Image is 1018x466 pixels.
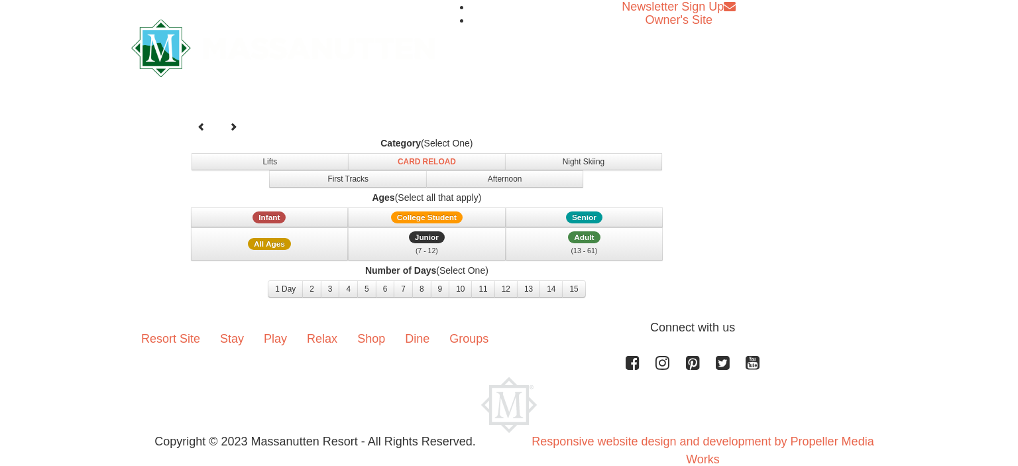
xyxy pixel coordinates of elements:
span: Junior [409,231,445,243]
img: Massanutten Resort Logo [481,377,537,433]
button: Infant [191,207,349,227]
span: All Ages [248,238,291,250]
strong: Number of Days [365,265,436,276]
button: Junior (7 - 12) [348,227,506,261]
button: 7 [394,280,413,298]
button: College Student [348,207,506,227]
button: Afternoon [426,170,584,188]
a: Stay [210,319,254,360]
button: 2 [302,280,321,298]
label: (Select One) [188,137,665,150]
p: Connect with us [131,319,887,337]
button: Card Reload [348,153,506,170]
a: Resort Site [131,319,210,360]
button: First Tracks [269,170,427,188]
span: Adult [568,231,600,243]
button: 11 [471,280,494,298]
button: 4 [339,280,358,298]
strong: Category [380,138,421,148]
button: 9 [431,280,450,298]
strong: Ages [372,192,394,203]
button: Night Skiing [505,153,663,170]
button: All Ages [191,227,349,261]
button: 15 [562,280,585,298]
button: 1 Day [268,280,303,298]
div: (7 - 12) [357,244,497,257]
button: 13 [517,280,540,298]
button: 12 [494,280,518,298]
span: Infant [253,211,286,223]
a: Owner's Site [646,13,712,27]
a: Play [254,319,297,360]
img: Massanutten Resort Logo [131,19,435,77]
a: Dine [395,319,439,360]
div: (13 - 61) [514,244,655,257]
a: Shop [347,319,395,360]
a: Relax [297,319,347,360]
button: Lifts [192,153,349,170]
button: Senior [506,207,663,227]
span: Senior [566,211,602,223]
a: Massanutten Resort [131,30,435,62]
button: 10 [449,280,472,298]
button: 14 [539,280,563,298]
button: 5 [357,280,376,298]
span: College Student [391,211,463,223]
button: Adult (13 - 61) [506,227,663,261]
label: (Select One) [188,264,665,277]
button: 6 [376,280,395,298]
button: 8 [412,280,431,298]
button: 3 [321,280,340,298]
p: Copyright © 2023 Massanutten Resort - All Rights Reserved. [121,433,509,451]
a: Responsive website design and development by Propeller Media Works [532,435,874,466]
label: (Select all that apply) [188,191,665,204]
a: Groups [439,319,498,360]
